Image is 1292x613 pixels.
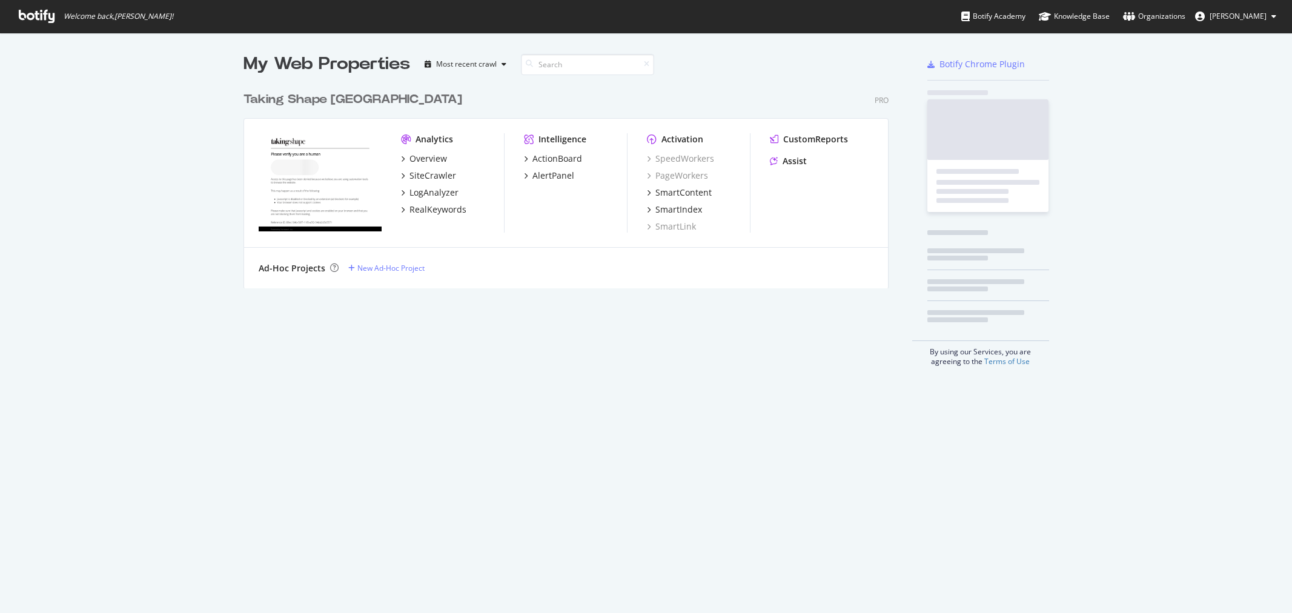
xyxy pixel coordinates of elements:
[64,12,173,21] span: Welcome back, [PERSON_NAME] !
[655,187,712,199] div: SmartContent
[927,58,1025,70] a: Botify Chrome Plugin
[420,55,511,74] button: Most recent crawl
[409,170,456,182] div: SiteCrawler
[939,58,1025,70] div: Botify Chrome Plugin
[961,10,1025,22] div: Botify Academy
[783,133,848,145] div: CustomReports
[401,204,466,216] a: RealKeywords
[1210,11,1267,21] span: Kiran Flynn
[409,204,466,216] div: RealKeywords
[770,155,807,167] a: Assist
[401,187,459,199] a: LogAnalyzer
[401,170,456,182] a: SiteCrawler
[647,153,714,165] a: SpeedWorkers
[647,204,702,216] a: SmartIndex
[416,133,453,145] div: Analytics
[532,153,582,165] div: ActionBoard
[243,91,462,108] div: Taking Shape [GEOGRAPHIC_DATA]
[538,133,586,145] div: Intelligence
[357,263,425,273] div: New Ad-Hoc Project
[243,52,410,76] div: My Web Properties
[912,340,1049,366] div: By using our Services, you are agreeing to the
[532,170,574,182] div: AlertPanel
[243,76,898,288] div: grid
[1039,10,1110,22] div: Knowledge Base
[984,356,1030,366] a: Terms of Use
[524,170,574,182] a: AlertPanel
[647,220,696,233] a: SmartLink
[655,204,702,216] div: SmartIndex
[401,153,447,165] a: Overview
[770,133,848,145] a: CustomReports
[243,91,467,108] a: Taking Shape [GEOGRAPHIC_DATA]
[1123,10,1185,22] div: Organizations
[409,153,447,165] div: Overview
[436,61,497,68] div: Most recent crawl
[348,263,425,273] a: New Ad-Hoc Project
[409,187,459,199] div: LogAnalyzer
[1185,7,1286,26] button: [PERSON_NAME]
[259,262,325,274] div: Ad-Hoc Projects
[647,187,712,199] a: SmartContent
[524,153,582,165] a: ActionBoard
[647,170,708,182] a: PageWorkers
[521,54,654,75] input: Search
[783,155,807,167] div: Assist
[259,133,382,231] img: Takingshape.com
[661,133,703,145] div: Activation
[875,95,889,105] div: Pro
